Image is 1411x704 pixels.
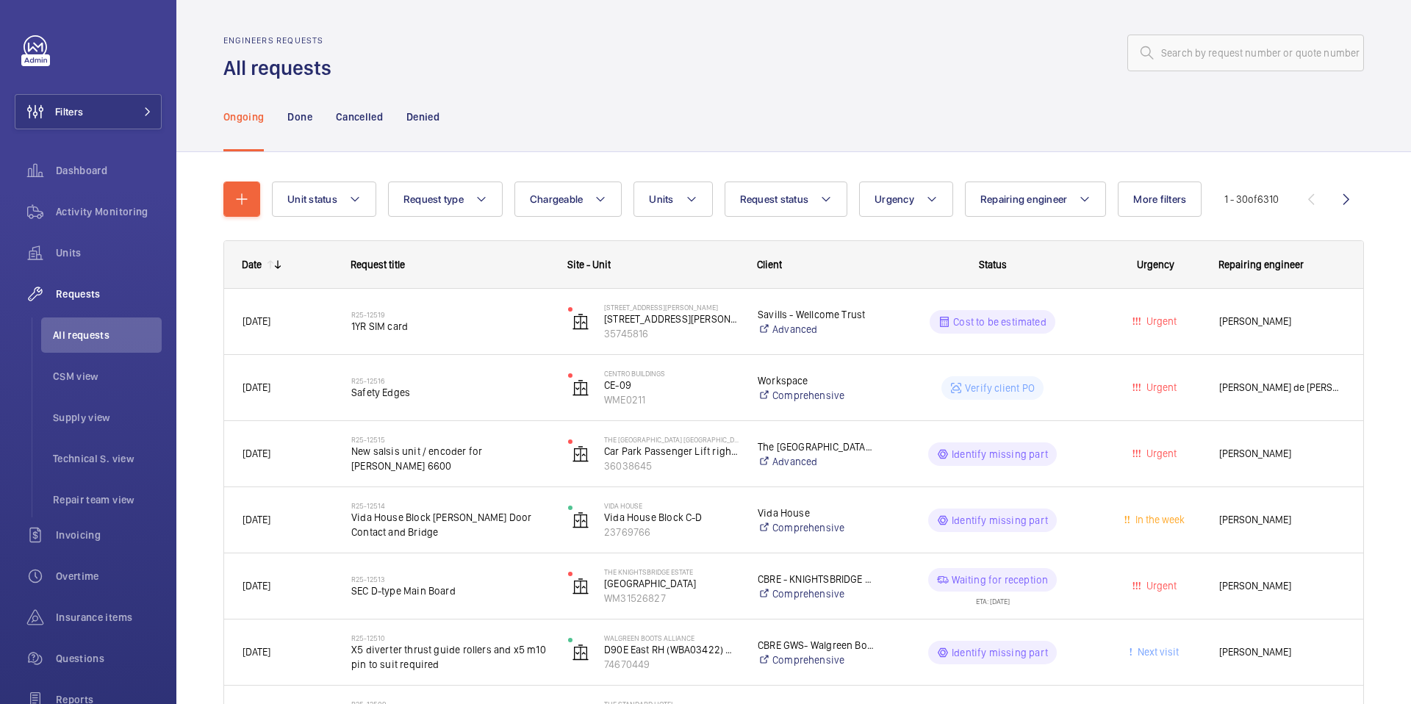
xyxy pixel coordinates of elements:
[604,392,739,407] p: WME0211
[15,94,162,129] button: Filters
[243,448,270,459] span: [DATE]
[1219,511,1345,528] span: [PERSON_NAME]
[1219,578,1345,595] span: [PERSON_NAME]
[859,182,953,217] button: Urgency
[604,303,739,312] p: [STREET_ADDRESS][PERSON_NAME]
[56,204,162,219] span: Activity Monitoring
[351,501,549,510] h2: R25-12514
[56,610,162,625] span: Insurance items
[56,528,162,542] span: Invoicing
[965,381,1035,395] p: Verify client PO
[1143,448,1177,459] span: Urgent
[351,385,549,400] span: Safety Edges
[351,259,405,270] span: Request title
[965,182,1107,217] button: Repairing engineer
[604,326,739,341] p: 35745816
[572,445,589,463] img: elevator.svg
[758,373,875,388] p: Workspace
[604,576,739,591] p: [GEOGRAPHIC_DATA]
[1219,445,1345,462] span: [PERSON_NAME]
[604,501,739,510] p: Vida House
[604,591,739,606] p: WM31526827
[1143,381,1177,393] span: Urgent
[604,510,739,525] p: Vida House Block C-D
[243,381,270,393] span: [DATE]
[223,54,340,82] h1: All requests
[336,109,383,124] p: Cancelled
[980,193,1068,205] span: Repairing engineer
[604,312,739,326] p: [STREET_ADDRESS][PERSON_NAME]
[351,310,549,319] h2: R25-12519
[1143,315,1177,327] span: Urgent
[56,287,162,301] span: Requests
[56,245,162,260] span: Units
[56,163,162,178] span: Dashboard
[1219,379,1345,396] span: [PERSON_NAME] de [PERSON_NAME]
[1143,580,1177,592] span: Urgent
[758,439,875,454] p: The [GEOGRAPHIC_DATA] [GEOGRAPHIC_DATA]
[758,653,875,667] a: Comprehensive
[223,35,340,46] h2: Engineers requests
[604,435,739,444] p: The [GEOGRAPHIC_DATA] [GEOGRAPHIC_DATA]
[758,388,875,403] a: Comprehensive
[1127,35,1364,71] input: Search by request number or quote number
[952,572,1049,587] p: Waiting for reception
[56,569,162,583] span: Overtime
[604,369,739,378] p: Centro Buildings
[351,575,549,583] h2: R25-12513
[272,182,376,217] button: Unit status
[1218,259,1304,270] span: Repairing engineer
[604,657,739,672] p: 74670449
[1219,313,1345,330] span: [PERSON_NAME]
[53,451,162,466] span: Technical S. view
[1132,514,1185,525] span: In the week
[604,459,739,473] p: 36038645
[287,109,312,124] p: Done
[758,506,875,520] p: Vida House
[351,376,549,385] h2: R25-12516
[1135,646,1179,658] span: Next visit
[757,259,782,270] span: Client
[979,259,1007,270] span: Status
[53,369,162,384] span: CSM view
[55,104,83,119] span: Filters
[351,319,549,334] span: 1YR SIM card
[223,109,264,124] p: Ongoing
[758,322,875,337] a: Advanced
[740,193,809,205] span: Request status
[351,642,549,672] span: X5 diverter thrust guide rollers and x5 m10 pin to suit required
[351,510,549,539] span: Vida House Block [PERSON_NAME] Door Contact and Bridge
[403,193,464,205] span: Request type
[604,444,739,459] p: Car Park Passenger Lift right hand - 10302553-1
[604,525,739,539] p: 23769766
[53,410,162,425] span: Supply view
[875,193,914,205] span: Urgency
[351,633,549,642] h2: R25-12510
[758,572,875,586] p: CBRE - KNIGHTSBRIDGE ESTATE
[758,638,875,653] p: CBRE GWS- Walgreen Boots Alliance
[725,182,848,217] button: Request status
[1133,193,1186,205] span: More filters
[604,633,739,642] p: Walgreen Boots Alliance
[1248,193,1257,205] span: of
[242,259,262,270] div: Date
[572,511,589,529] img: elevator.svg
[243,580,270,592] span: [DATE]
[287,193,337,205] span: Unit status
[351,435,549,444] h2: R25-12515
[243,514,270,525] span: [DATE]
[53,328,162,342] span: All requests
[1224,194,1279,204] span: 1 - 30 6310
[388,182,503,217] button: Request type
[952,513,1048,528] p: Identify missing part
[604,642,739,657] p: D90E East RH (WBA03422) No 172
[649,193,673,205] span: Units
[1219,644,1345,661] span: [PERSON_NAME]
[406,109,439,124] p: Denied
[243,315,270,327] span: [DATE]
[567,259,611,270] span: Site - Unit
[758,586,875,601] a: Comprehensive
[953,315,1046,329] p: Cost to be estimated
[1118,182,1202,217] button: More filters
[572,644,589,661] img: elevator.svg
